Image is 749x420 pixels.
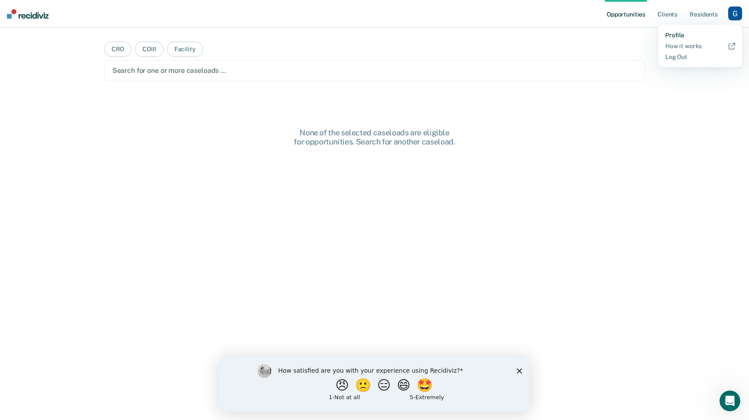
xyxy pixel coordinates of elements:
[167,42,203,57] button: Facility
[219,355,530,411] iframe: Survey by Kim from Recidiviz
[135,42,163,57] button: COIII
[665,43,735,50] a: How it works
[665,53,735,61] a: Log Out
[236,128,513,147] div: None of the selected caseloads are eligible for opportunities. Search for another caseload.
[104,42,132,57] button: CRO
[719,390,740,411] iframe: Intercom live chat
[665,32,735,39] a: Profile
[7,9,49,19] img: Recidiviz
